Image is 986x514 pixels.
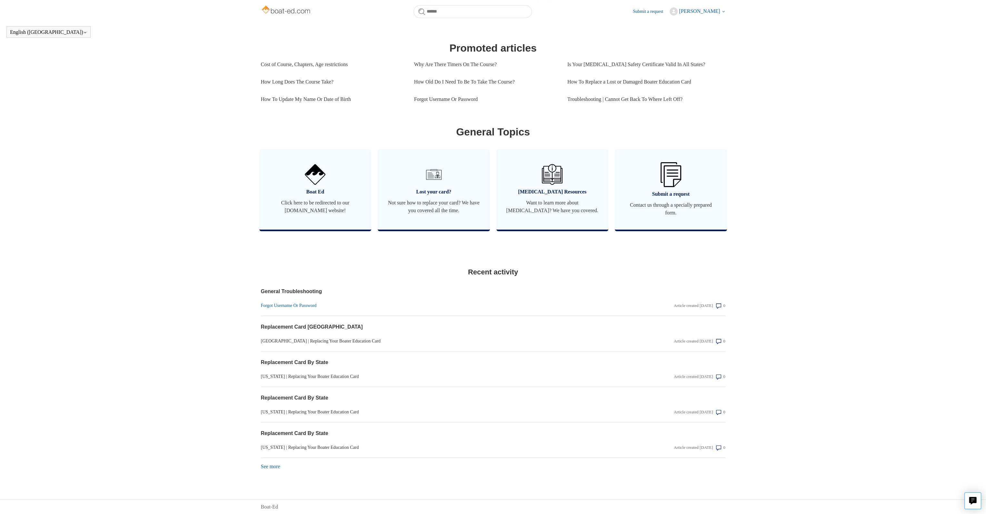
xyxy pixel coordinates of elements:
button: English ([GEOGRAPHIC_DATA]) [10,29,87,35]
a: How Old Do I Need To Be To Take The Course? [414,73,558,91]
a: Troubleshooting | Cannot Get Back To Where Left Off? [567,91,721,108]
img: Boat-Ed Help Center home page [261,4,312,17]
a: Boat-Ed [261,503,278,511]
span: Not sure how to replace your card? We have you covered all the time. [387,199,480,214]
div: Article created [DATE] [674,373,713,380]
span: Lost your card? [387,188,480,196]
a: How To Replace a Lost or Damaged Boater Education Card [567,73,721,91]
a: Why Are There Timers On The Course? [414,56,558,73]
a: Lost your card? Not sure how to replace your card? We have you covered all the time. [378,149,490,230]
div: Article created [DATE] [674,338,713,344]
a: How To Update My Name Or Date of Birth [261,91,404,108]
img: 01HZPCYVT14CG9T703FEE4SFXC [423,164,444,185]
a: Forgot Username Or Password [414,91,558,108]
div: Article created [DATE] [674,444,713,451]
input: Search [413,5,532,18]
a: [US_STATE] | Replacing Your Boater Education Card [261,444,586,451]
a: Submit a request Contact us through a specially prepared form. [615,149,727,230]
button: Live chat [964,492,981,509]
a: Boat Ed Click here to be redirected to our [DOMAIN_NAME] website! [259,149,372,230]
a: General Troubleshooting [261,288,586,295]
span: Submit a request [624,190,717,198]
a: See more [261,464,280,469]
h1: General Topics [261,124,725,140]
a: Submit a request [633,8,670,15]
a: Replacement Card By State [261,359,586,366]
a: Replacement Card By State [261,430,586,437]
a: Is Your [MEDICAL_DATA] Safety Certificate Valid In All States? [567,56,721,73]
img: 01HZPCYVZMCNPYXCC0DPA2R54M [542,164,563,185]
img: 01HZPCYVNCVF44JPJQE4DN11EA [305,164,325,185]
span: Want to learn more about [MEDICAL_DATA]? We have you covered. [506,199,599,214]
h1: Promoted articles [261,40,725,56]
a: [US_STATE] | Replacing Your Boater Education Card [261,373,586,380]
a: Forgot Username Or Password [261,302,586,309]
a: Replacement Card [GEOGRAPHIC_DATA] [261,323,586,331]
a: [US_STATE] | Replacing Your Boater Education Card [261,409,586,415]
span: Click here to be redirected to our [DOMAIN_NAME] website! [269,199,362,214]
a: Cost of Course, Chapters, Age restrictions [261,56,404,73]
div: Article created [DATE] [674,409,713,415]
button: [PERSON_NAME] [670,7,725,15]
div: Article created [DATE] [674,302,713,309]
span: [PERSON_NAME] [679,8,720,14]
a: How Long Does The Course Take? [261,73,404,91]
a: Replacement Card By State [261,394,586,402]
span: [MEDICAL_DATA] Resources [506,188,599,196]
span: Contact us through a specially prepared form. [624,201,717,217]
img: 01HZPCYW3NK71669VZTW7XY4G9 [661,162,681,187]
span: Boat Ed [269,188,362,196]
a: [MEDICAL_DATA] Resources Want to learn more about [MEDICAL_DATA]? We have you covered. [496,149,609,230]
h2: Recent activity [261,267,725,277]
a: [GEOGRAPHIC_DATA] | Replacing Your Boater Education Card [261,338,586,344]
